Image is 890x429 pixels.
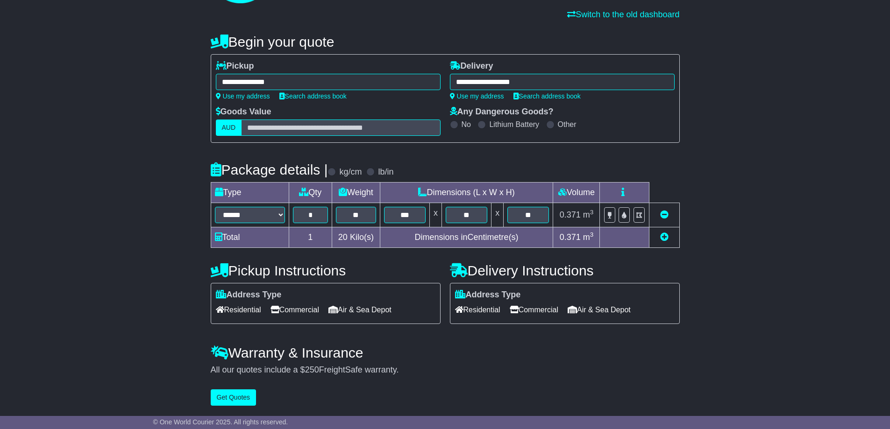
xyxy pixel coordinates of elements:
[455,302,500,317] span: Residential
[216,61,254,71] label: Pickup
[328,302,392,317] span: Air & Sea Depot
[510,302,558,317] span: Commercial
[378,167,393,177] label: lb/in
[289,183,332,203] td: Qty
[332,183,380,203] td: Weight
[380,183,553,203] td: Dimensions (L x W x H)
[590,231,594,238] sup: 3
[568,302,631,317] span: Air & Sea Depot
[560,232,581,242] span: 0.371
[216,92,270,100] a: Use my address
[332,227,380,248] td: Kilo(s)
[450,263,680,278] h4: Delivery Instructions
[455,290,521,300] label: Address Type
[462,120,471,129] label: No
[553,183,600,203] td: Volume
[450,107,554,117] label: Any Dangerous Goods?
[513,92,581,100] a: Search address book
[450,61,493,71] label: Delivery
[216,290,282,300] label: Address Type
[216,107,271,117] label: Goods Value
[211,227,289,248] td: Total
[560,210,581,219] span: 0.371
[558,120,577,129] label: Other
[211,183,289,203] td: Type
[305,365,319,374] span: 250
[583,210,594,219] span: m
[289,227,332,248] td: 1
[660,232,669,242] a: Add new item
[211,365,680,375] div: All our quotes include a $ FreightSafe warranty.
[211,162,328,177] h4: Package details |
[211,345,680,360] h4: Warranty & Insurance
[211,263,441,278] h4: Pickup Instructions
[216,302,261,317] span: Residential
[567,10,679,19] a: Switch to the old dashboard
[583,232,594,242] span: m
[590,209,594,216] sup: 3
[429,203,441,227] td: x
[489,120,539,129] label: Lithium Battery
[271,302,319,317] span: Commercial
[279,92,347,100] a: Search address book
[491,203,504,227] td: x
[338,232,348,242] span: 20
[211,389,256,406] button: Get Quotes
[450,92,504,100] a: Use my address
[216,120,242,136] label: AUD
[211,34,680,49] h4: Begin your quote
[660,210,669,219] a: Remove this item
[380,227,553,248] td: Dimensions in Centimetre(s)
[339,167,362,177] label: kg/cm
[153,418,288,426] span: © One World Courier 2025. All rights reserved.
